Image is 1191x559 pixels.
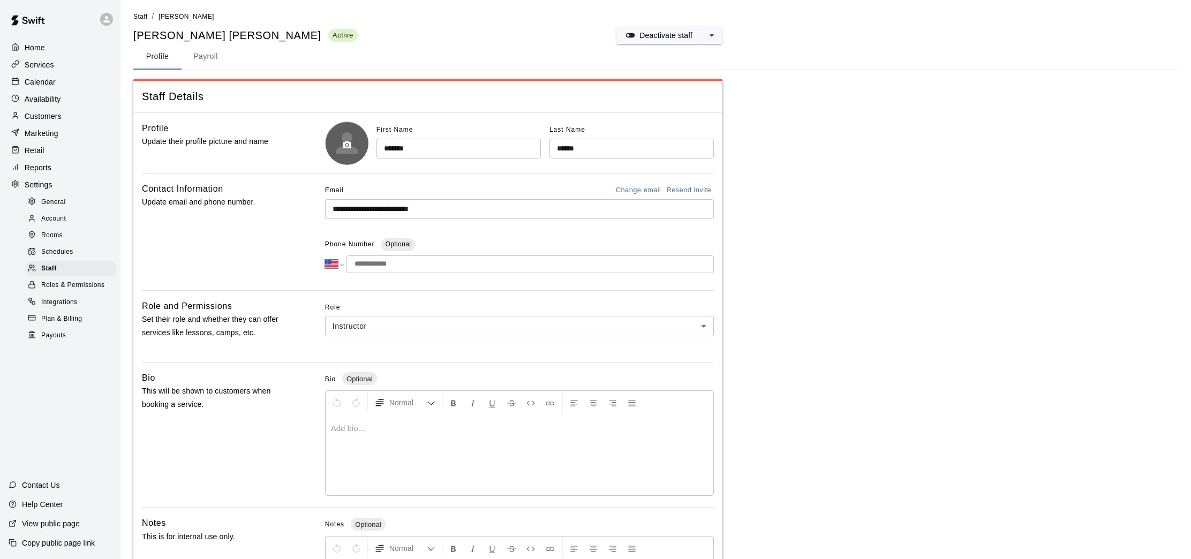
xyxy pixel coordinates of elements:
[152,11,154,22] li: /
[325,316,714,336] div: Instructor
[483,539,501,558] button: Format Underline
[623,393,641,412] button: Justify Align
[616,27,722,44] div: split button
[26,228,120,244] a: Rooms
[133,13,147,20] span: Staff
[9,74,112,90] div: Calendar
[41,297,78,308] span: Integrations
[9,91,112,107] a: Availability
[41,230,63,241] span: Rooms
[41,314,82,324] span: Plan & Billing
[41,197,66,208] span: General
[142,516,166,530] h6: Notes
[328,393,346,412] button: Undo
[142,299,232,313] h6: Role and Permissions
[25,128,58,139] p: Marketing
[502,393,521,412] button: Format Strikethrough
[142,371,155,385] h6: Bio
[142,530,291,543] p: This is for internal use only.
[25,162,51,173] p: Reports
[389,543,427,554] span: Normal
[142,313,291,339] p: Set their role and whether they can offer services like lessons, camps, etc.
[26,311,120,327] a: Plan & Billing
[26,294,120,311] a: Integrations
[325,520,344,528] span: Notes
[25,94,61,104] p: Availability
[464,539,482,558] button: Format Italics
[370,393,440,412] button: Formatting Options
[41,247,73,258] span: Schedules
[26,277,120,294] a: Roles & Permissions
[25,179,52,190] p: Settings
[351,520,385,528] span: Optional
[133,44,1178,70] div: staff form tabs
[133,44,182,70] button: Profile
[26,328,116,343] div: Payouts
[26,295,116,310] div: Integrations
[26,195,116,210] div: General
[26,210,120,227] a: Account
[444,539,463,558] button: Format Bold
[616,27,701,44] button: Deactivate staff
[584,539,602,558] button: Center Align
[639,30,692,41] p: Deactivate staff
[41,280,104,291] span: Roles & Permissions
[159,13,214,20] span: [PERSON_NAME]
[584,393,602,412] button: Center Align
[604,539,622,558] button: Right Align
[522,539,540,558] button: Insert Code
[133,12,147,20] a: Staff
[142,195,291,209] p: Update email and phone number.
[22,480,60,490] p: Contact Us
[142,135,291,148] p: Update their profile picture and name
[9,160,112,176] a: Reports
[325,182,344,199] span: Email
[9,142,112,158] a: Retail
[133,11,1178,22] nav: breadcrumb
[22,499,63,510] p: Help Center
[26,278,116,293] div: Roles & Permissions
[385,240,411,248] span: Optional
[26,261,120,277] a: Staff
[389,397,427,408] span: Normal
[701,27,722,44] button: select merge strategy
[26,244,120,261] a: Schedules
[549,126,585,133] span: Last Name
[325,299,714,316] span: Role
[25,42,45,53] p: Home
[342,375,376,383] span: Optional
[613,182,664,199] button: Change email
[664,182,714,199] button: Resend invite
[9,177,112,193] div: Settings
[522,393,540,412] button: Insert Code
[26,312,116,327] div: Plan & Billing
[9,57,112,73] a: Services
[41,330,66,341] span: Payouts
[133,28,358,43] div: [PERSON_NAME] [PERSON_NAME]
[41,214,66,224] span: Account
[26,211,116,226] div: Account
[142,182,223,196] h6: Contact Information
[22,538,95,548] p: Copy public page link
[347,393,365,412] button: Redo
[328,31,358,40] span: Active
[142,384,291,411] p: This will be shown to customers when booking a service.
[347,539,365,558] button: Redo
[464,393,482,412] button: Format Italics
[9,108,112,124] a: Customers
[142,122,169,135] h6: Profile
[9,40,112,56] a: Home
[444,393,463,412] button: Format Bold
[25,145,44,156] p: Retail
[26,194,120,210] a: General
[604,393,622,412] button: Right Align
[328,539,346,558] button: Undo
[9,125,112,141] a: Marketing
